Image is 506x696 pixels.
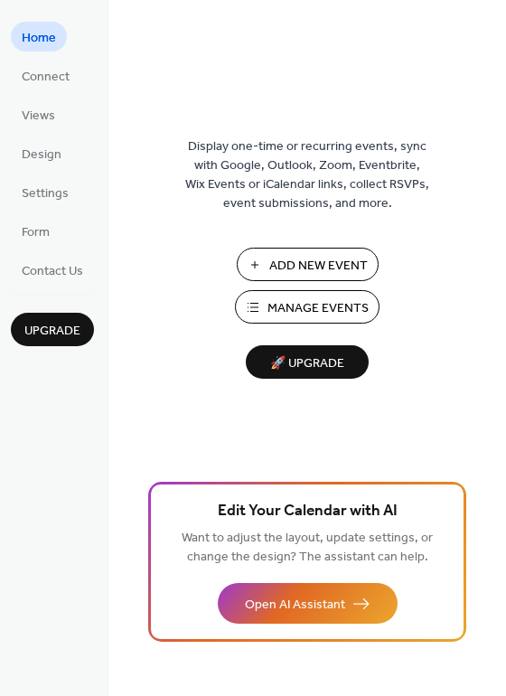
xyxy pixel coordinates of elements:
[11,177,80,207] a: Settings
[11,216,61,246] a: Form
[182,526,433,569] span: Want to adjust the layout, update settings, or change the design? The assistant can help.
[11,99,66,129] a: Views
[22,68,70,87] span: Connect
[246,345,369,379] button: 🚀 Upgrade
[11,138,72,168] a: Design
[11,22,67,52] a: Home
[11,61,80,90] a: Connect
[24,322,80,341] span: Upgrade
[22,184,69,203] span: Settings
[257,352,358,376] span: 🚀 Upgrade
[185,137,429,213] span: Display one-time or recurring events, sync with Google, Outlook, Zoom, Eventbrite, Wix Events or ...
[22,262,83,281] span: Contact Us
[11,313,94,346] button: Upgrade
[22,223,50,242] span: Form
[245,596,345,615] span: Open AI Assistant
[22,29,56,48] span: Home
[218,499,398,524] span: Edit Your Calendar with AI
[269,257,368,276] span: Add New Event
[235,290,379,324] button: Manage Events
[218,583,398,624] button: Open AI Assistant
[22,146,61,165] span: Design
[237,248,379,281] button: Add New Event
[11,255,94,285] a: Contact Us
[22,107,55,126] span: Views
[267,299,369,318] span: Manage Events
